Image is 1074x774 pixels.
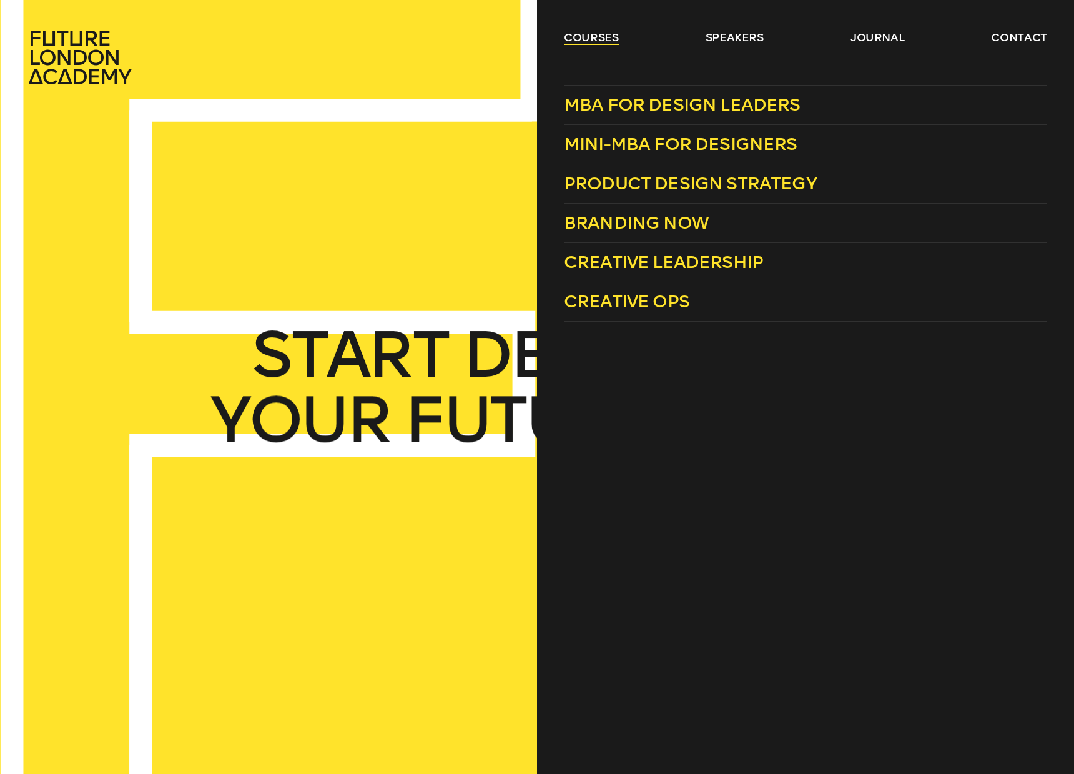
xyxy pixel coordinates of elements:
[706,30,764,45] a: speakers
[564,212,709,233] span: Branding Now
[564,30,619,45] a: courses
[564,173,817,194] span: Product Design Strategy
[564,243,1047,282] a: Creative Leadership
[564,94,801,115] span: MBA for Design Leaders
[564,204,1047,243] a: Branding Now
[564,125,1047,164] a: Mini-MBA for Designers
[564,85,1047,125] a: MBA for Design Leaders
[564,282,1047,322] a: Creative Ops
[564,134,797,154] span: Mini-MBA for Designers
[564,291,689,312] span: Creative Ops
[991,30,1047,45] a: contact
[564,164,1047,204] a: Product Design Strategy
[564,252,763,272] span: Creative Leadership
[850,30,905,45] a: journal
